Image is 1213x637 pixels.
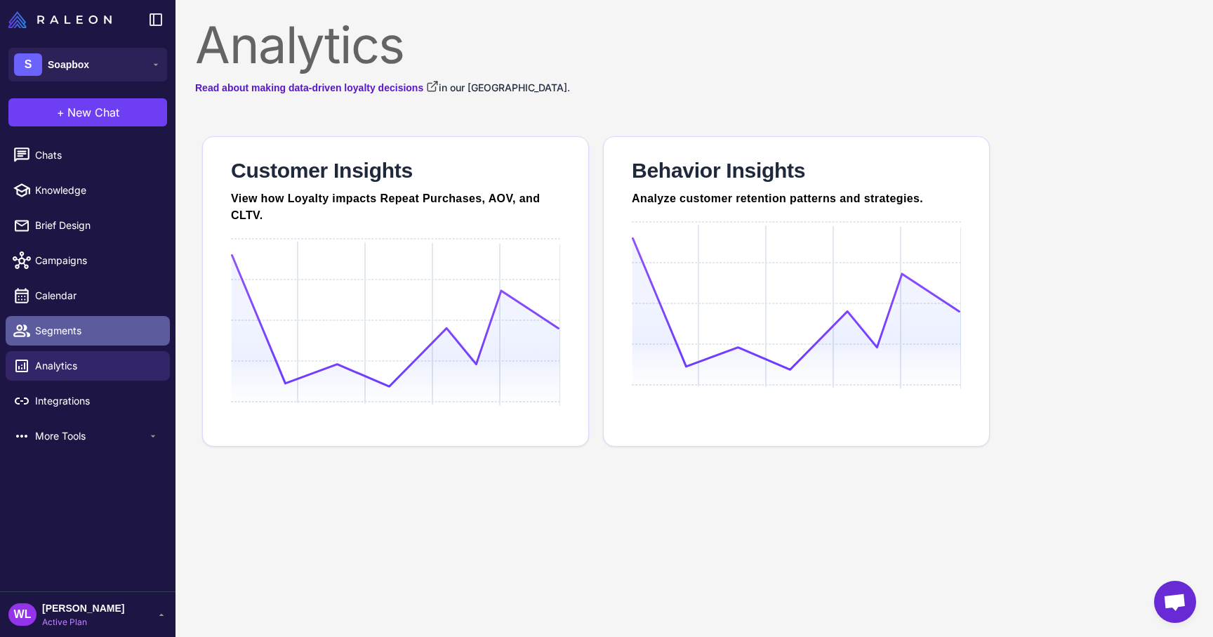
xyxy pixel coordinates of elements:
a: Customer InsightsView how Loyalty impacts Repeat Purchases, AOV, and CLTV. [202,136,589,447]
span: Chats [35,147,159,163]
div: Behavior Insights [632,157,961,185]
span: Integrations [35,393,159,409]
span: Campaigns [35,253,159,268]
a: Read about making data-driven loyalty decisions [195,80,439,96]
a: Segments [6,316,170,346]
a: Campaigns [6,246,170,275]
div: Analytics [195,20,1193,70]
a: Knowledge [6,176,170,205]
span: Segments [35,323,159,339]
a: Behavior InsightsAnalyze customer retention patterns and strategies. [603,136,990,447]
a: Raleon Logo [8,11,117,28]
div: View how Loyalty impacts Repeat Purchases, AOV, and CLTV. [231,190,560,224]
img: Raleon Logo [8,11,112,28]
div: Open chat [1154,581,1196,623]
span: Calendar [35,288,159,303]
a: Analytics [6,351,170,381]
span: New Chat [67,104,119,121]
div: Analyze customer retention patterns and strategies. [632,190,961,207]
a: Calendar [6,281,170,310]
span: + [57,104,65,121]
span: [PERSON_NAME] [42,600,124,616]
span: Active Plan [42,616,124,629]
a: Chats [6,140,170,170]
span: Soapbox [48,57,89,72]
a: Brief Design [6,211,170,240]
div: WL [8,603,37,626]
button: +New Chat [8,98,167,126]
span: Brief Design [35,218,159,233]
a: Integrations [6,386,170,416]
span: Analytics [35,358,159,374]
button: SSoapbox [8,48,167,81]
span: More Tools [35,428,147,444]
div: S [14,53,42,76]
span: in our [GEOGRAPHIC_DATA]. [439,81,570,93]
span: Knowledge [35,183,159,198]
div: Customer Insights [231,157,560,185]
